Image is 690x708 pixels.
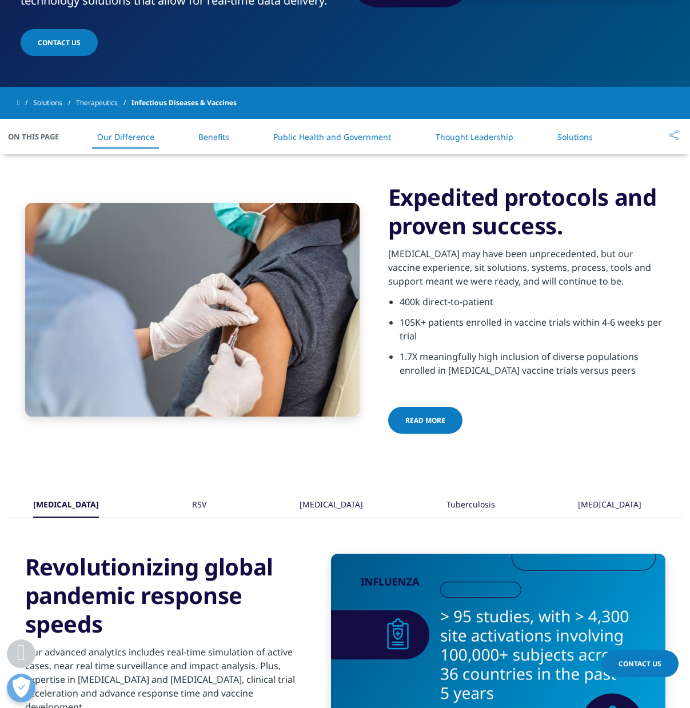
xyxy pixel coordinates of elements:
a: Thought Leadership [436,131,513,142]
a: Contact Us [21,29,98,56]
div: [MEDICAL_DATA] [578,493,641,518]
p: [MEDICAL_DATA] may have been unprecedented, but our vaccine experience, sit solutions, systems, p... [388,247,665,295]
div: [MEDICAL_DATA] [300,493,363,518]
a: Read more [388,407,462,434]
li: 105K+ patients enrolled in vaccine trials within 4-6 weeks per trial [400,315,665,350]
a: Benefits [198,131,229,142]
button: Tuberculosis [445,493,495,518]
button: RSV [180,493,216,518]
a: Public Health and Government [273,131,391,142]
button: [MEDICAL_DATA] [576,493,641,518]
a: Therapeutics [76,93,131,113]
li: 400k direct-to-patient [400,295,665,315]
div: RSV [192,493,206,518]
div: [MEDICAL_DATA] [33,493,99,518]
div: Tuberculosis [446,493,495,518]
li: 1.7X meaningfully high inclusion of diverse populations enrolled in [MEDICAL_DATA] vaccine trials... [400,350,665,384]
h3: Revolutionizing global pandemic response speeds [25,553,302,638]
span: On This Page [8,131,71,142]
button: [MEDICAL_DATA] [298,493,363,518]
a: Our Difference [97,131,154,142]
span: Contact Us [619,659,661,669]
a: Solutions [33,93,76,113]
span: Infectious Diseases & Vaccines [131,93,237,113]
button: Open Preferences [7,674,35,702]
span: Contact Us [38,38,81,47]
button: [MEDICAL_DATA] [31,493,99,518]
a: Contact Us [601,650,679,677]
a: Solutions [557,131,593,142]
h3: Expedited protocols and proven success. [388,183,665,240]
span: Read more [405,415,445,425]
